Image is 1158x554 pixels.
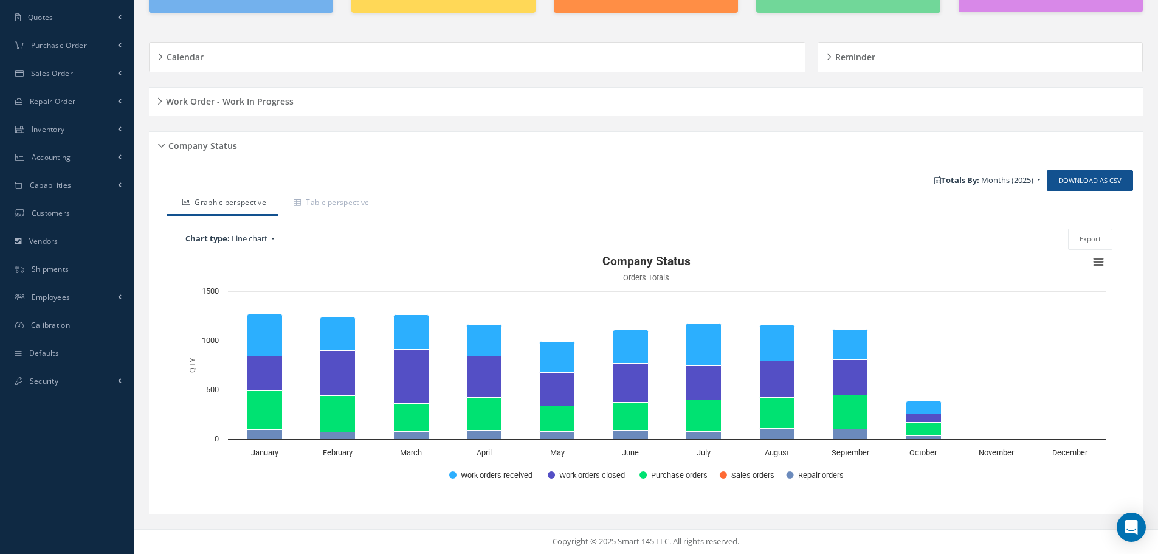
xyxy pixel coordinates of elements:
[760,397,795,428] path: August, 319. Purchase orders.
[394,349,429,403] path: March, 549. Work orders closed.
[320,317,356,350] path: February, 339. Work orders received.
[1068,229,1112,250] button: Export
[32,292,71,302] span: Employees
[1117,513,1146,542] div: Open Intercom Messenger
[29,236,58,246] span: Vendors
[686,400,722,431] path: July, 320. Purchase orders.
[162,92,294,107] h5: Work Order - Work In Progress
[760,325,795,361] path: August, 366. Work orders received.
[320,432,356,439] path: February, 73. Repair orders.
[323,448,353,457] text: February
[188,358,197,373] text: QTY
[1090,254,1107,271] button: View chart menu, Company Status
[394,403,429,431] path: March, 286. Purchase orders.
[622,448,639,457] text: June
[247,390,283,429] path: January, 395. Purchase orders.
[202,336,219,345] text: 1000
[540,406,575,431] path: May, 255. Purchase orders.
[832,48,875,63] h5: Reminder
[833,329,868,359] path: September, 305. Work orders received.
[247,390,1086,439] g: Purchase orders, bar series 3 of 5 with 12 bars.
[467,324,502,356] path: April, 320. Work orders received.
[251,448,278,457] text: January
[720,469,773,480] button: Show Sales orders
[247,314,283,356] path: January, 429. Work orders received.
[832,448,870,457] text: September
[613,430,649,439] path: June, 90. Repair orders.
[906,435,942,439] path: October, 35. Repair orders.
[602,254,691,268] text: Company Status
[28,12,53,23] span: Quotes
[32,264,69,274] span: Shipments
[29,348,59,358] span: Defaults
[30,180,72,190] span: Capabilities
[247,429,283,439] path: January, 95. Repair orders.
[981,175,1033,185] span: Months (2025)
[906,401,942,414] path: October, 130. Work orders received.
[278,191,381,216] a: Table perspective
[179,250,1112,493] svg: Interactive chart
[163,48,204,63] h5: Calendar
[686,431,722,432] path: July, 2. Sales orders.
[686,365,722,400] path: July, 350. Work orders closed.
[760,361,795,397] path: August, 366. Work orders closed.
[548,469,626,480] button: Show Work orders closed
[394,431,429,439] path: March, 76. Repair orders.
[165,137,237,151] h5: Company Status
[1047,170,1133,192] a: Download as CSV
[833,429,868,439] path: September, 99. Repair orders.
[906,422,942,435] path: October, 135. Purchase orders.
[540,431,575,431] path: May, 3. Sales orders.
[400,448,422,457] text: March
[686,432,722,439] path: July, 74. Repair orders.
[202,286,219,296] text: 1500
[232,233,267,244] span: Line chart
[623,273,669,282] text: Orders Totals
[697,448,711,457] text: July
[765,448,789,457] text: August
[215,434,219,443] text: 0
[31,68,73,78] span: Sales Order
[30,96,76,106] span: Repair Order
[979,448,1015,457] text: November
[179,250,1112,493] div: Company Status. Highcharts interactive chart.
[928,171,1047,190] a: Totals By: Months (2025)
[320,350,356,395] path: February, 453. Work orders closed.
[540,372,575,406] path: May, 343. Work orders closed.
[540,431,575,439] path: May, 78. Repair orders.
[760,428,795,439] path: August, 105. Repair orders.
[686,323,722,365] path: July, 429. Work orders received.
[206,385,219,394] text: 500
[32,208,71,218] span: Customers
[833,395,868,429] path: September, 346. Purchase orders.
[934,175,979,185] b: Totals By:
[31,40,87,50] span: Purchase Order
[909,448,937,457] text: October
[31,320,70,330] span: Calibration
[787,469,844,480] button: Show Repair orders
[179,230,478,248] a: Chart type: Line chart
[467,397,502,430] path: April, 331. Purchase orders.
[394,314,429,349] path: March, 350. Work orders received.
[30,376,58,386] span: Security
[167,191,278,216] a: Graphic perspective
[477,448,492,457] text: April
[540,341,575,372] path: May, 313. Work orders received.
[613,363,649,402] path: June, 398. Work orders closed.
[639,469,706,480] button: Show Purchase orders
[550,448,565,457] text: May
[906,414,942,422] path: October, 85. Work orders closed.
[467,356,502,397] path: April, 419. Work orders closed.
[833,359,868,395] path: September, 362. Work orders closed.
[449,469,534,480] button: Show Work orders received
[247,356,283,390] path: January, 351. Work orders closed.
[1052,448,1088,457] text: December
[467,430,502,439] path: April, 90. Repair orders.
[613,330,649,363] path: June, 341. Work orders received.
[247,428,1086,439] g: Repair orders, bar series 5 of 5 with 12 bars.
[32,124,65,134] span: Inventory
[146,536,1146,548] div: Copyright © 2025 Smart 145 LLC. All rights reserved.
[613,402,649,430] path: June, 281. Purchase orders.
[185,233,230,244] b: Chart type:
[32,152,71,162] span: Accounting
